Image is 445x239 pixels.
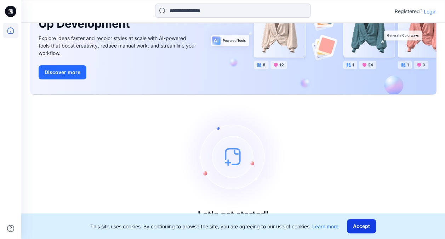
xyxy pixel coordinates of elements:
img: empty-state-image.svg [180,103,286,210]
a: Discover more [39,65,198,79]
p: This site uses cookies. By continuing to browse the site, you are agreeing to our use of cookies. [90,223,338,230]
button: Accept [347,219,376,233]
button: Discover more [39,65,86,79]
h1: Unleash Creativity, Speed Up Development [39,5,187,30]
a: Learn more [312,223,338,229]
div: Explore ideas faster and recolor styles at scale with AI-powered tools that boost creativity, red... [39,34,198,57]
p: Login [424,8,437,15]
h3: Let's get started! [198,210,269,219]
p: Registered? [395,7,422,16]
